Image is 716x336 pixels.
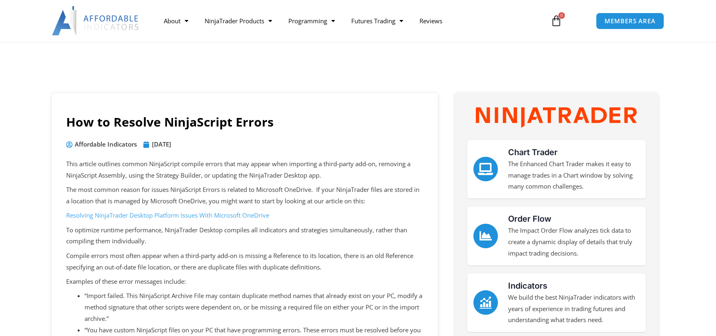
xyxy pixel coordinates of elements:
a: NinjaTrader Products [196,11,280,30]
a: Futures Trading [343,11,411,30]
nav: Menu [156,11,541,30]
a: Resolving NinjaTrader Desktop Platform Issues With Microsoft OneDrive [66,211,269,219]
h1: How to Resolve NinjaScript Errors [66,113,424,131]
span: MEMBERS AREA [604,18,656,24]
a: Programming [280,11,343,30]
p: The Enhanced Chart Trader makes it easy to manage trades in a Chart window by solving many common... [508,158,640,193]
time: [DATE] [152,140,171,148]
a: 0 [538,9,574,33]
p: The Impact Order Flow analyzes tick data to create a dynamic display of details that truly impact... [508,225,640,259]
a: About [156,11,196,30]
li: “Import failed. This NinjaScript Archive File may contain duplicate method names that already exi... [85,290,424,325]
a: Order Flow [508,214,551,224]
p: This article outlines common NinjaScript compile errors that may appear when importing a third-pa... [66,158,424,181]
a: Chart Trader [508,147,558,157]
a: MEMBERS AREA [596,13,664,29]
a: Indicators [508,281,547,291]
span: Affordable Indicators [73,139,137,150]
p: To optimize runtime performance, NinjaTrader Desktop compiles all indicators and strategies simul... [66,225,424,247]
p: The most common reason for issues NinjaScript Errors is related to Microsoft OneDrive. If your Ni... [66,184,424,207]
p: Examples of these error messages include: [66,276,424,287]
a: Reviews [411,11,451,30]
img: NinjaTrader Wordmark color RGB | Affordable Indicators – NinjaTrader [476,107,636,128]
span: 0 [558,12,565,19]
img: LogoAI | Affordable Indicators – NinjaTrader [52,6,140,36]
a: Indicators [473,290,498,315]
a: Order Flow [473,224,498,248]
p: Compile errors most often appear when a third-party add-on is missing a Reference to its location... [66,250,424,273]
a: Chart Trader [473,157,498,181]
p: We build the best NinjaTrader indicators with years of experience in trading futures and understa... [508,292,640,326]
